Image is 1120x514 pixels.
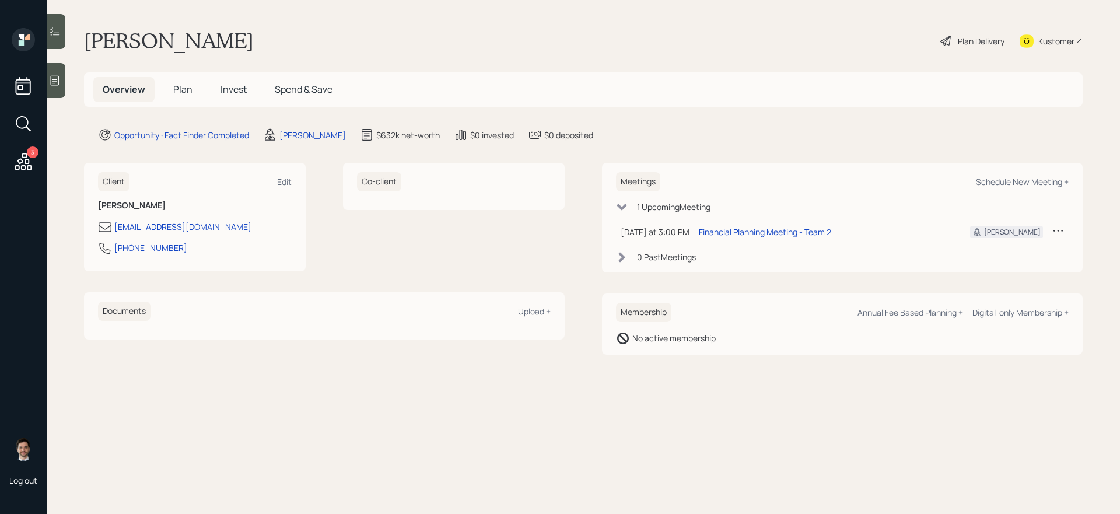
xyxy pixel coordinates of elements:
div: Schedule New Meeting + [976,176,1069,187]
span: Plan [173,83,192,96]
div: [PERSON_NAME] [984,227,1041,237]
h1: [PERSON_NAME] [84,28,254,54]
div: [PHONE_NUMBER] [114,242,187,254]
span: Overview [103,83,145,96]
div: [EMAIL_ADDRESS][DOMAIN_NAME] [114,221,251,233]
div: $632k net-worth [376,129,440,141]
div: Plan Delivery [958,35,1005,47]
span: Invest [220,83,247,96]
div: [PERSON_NAME] [279,129,346,141]
span: Spend & Save [275,83,332,96]
div: Opportunity · Fact Finder Completed [114,129,249,141]
div: [DATE] at 3:00 PM [621,226,689,238]
h6: Co-client [357,172,401,191]
div: Log out [9,475,37,486]
h6: Membership [616,303,671,322]
div: Annual Fee Based Planning + [857,307,963,318]
h6: Meetings [616,172,660,191]
div: Digital-only Membership + [972,307,1069,318]
div: 3 [27,146,38,158]
h6: Client [98,172,129,191]
div: Upload + [518,306,551,317]
div: $0 invested [470,129,514,141]
div: Kustomer [1038,35,1074,47]
div: No active membership [632,332,716,344]
div: Edit [277,176,292,187]
div: 0 Past Meeting s [637,251,696,263]
h6: Documents [98,302,150,321]
img: jonah-coleman-headshot.png [12,438,35,461]
div: 1 Upcoming Meeting [637,201,710,213]
div: Financial Planning Meeting - Team 2 [699,226,831,238]
div: $0 deposited [544,129,593,141]
h6: [PERSON_NAME] [98,201,292,211]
